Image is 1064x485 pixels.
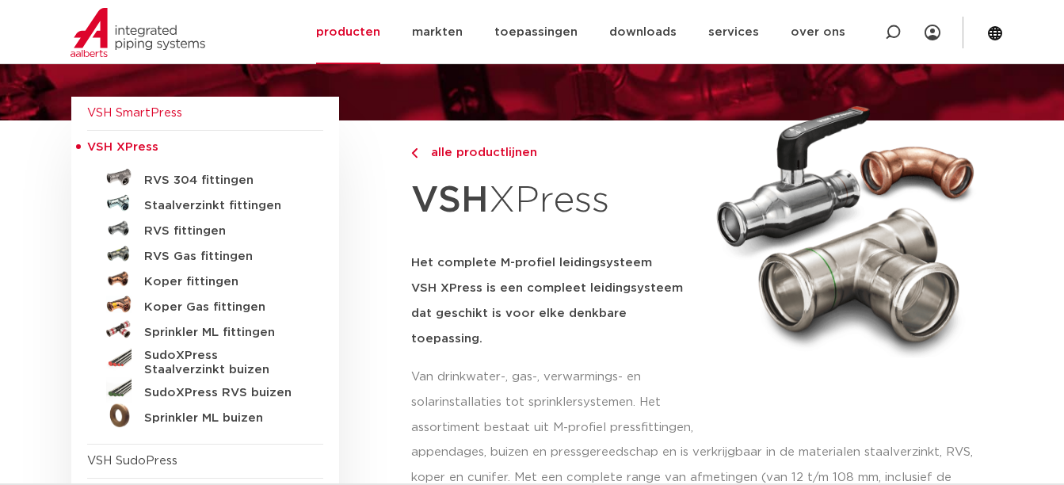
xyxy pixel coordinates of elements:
h5: Sprinkler ML fittingen [144,326,301,340]
span: VSH XPress [87,141,158,153]
span: alle productlijnen [421,147,537,158]
a: Sprinkler ML buizen [87,403,323,428]
h1: XPress [411,170,698,231]
strong: VSH [411,182,489,219]
a: RVS fittingen [87,216,323,241]
h5: Koper Gas fittingen [144,300,301,315]
a: VSH SmartPress [87,107,182,119]
a: Koper fittingen [87,266,323,292]
a: Sprinkler ML fittingen [87,317,323,342]
a: SudoXPress Staalverzinkt buizen [87,342,323,377]
h5: RVS 304 fittingen [144,174,301,188]
p: Van drinkwater-, gas-, verwarmings- en solarinstallaties tot sprinklersystemen. Het assortiment b... [411,365,698,441]
a: Staalverzinkt fittingen [87,190,323,216]
h5: Koper fittingen [144,275,301,289]
img: chevron-right.svg [411,148,418,158]
a: RVS Gas fittingen [87,241,323,266]
h5: Het complete M-profiel leidingsysteem VSH XPress is een compleet leidingsysteem dat geschikt is v... [411,250,698,352]
a: VSH SudoPress [87,455,177,467]
a: RVS 304 fittingen [87,165,323,190]
h5: RVS Gas fittingen [144,250,301,264]
h5: Sprinkler ML buizen [144,411,301,426]
a: alle productlijnen [411,143,698,162]
h5: RVS fittingen [144,224,301,239]
a: Koper Gas fittingen [87,292,323,317]
h5: Staalverzinkt fittingen [144,199,301,213]
h5: SudoXPress Staalverzinkt buizen [144,349,301,377]
h5: SudoXPress RVS buizen [144,386,301,400]
a: SudoXPress RVS buizen [87,377,323,403]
